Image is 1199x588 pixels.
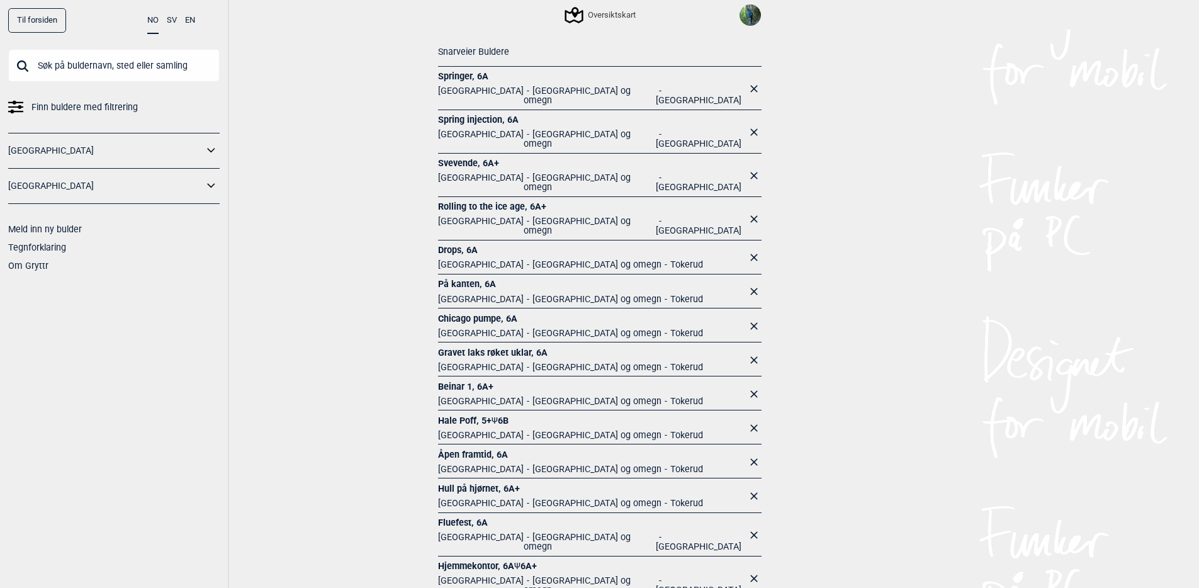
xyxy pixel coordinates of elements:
li: [GEOGRAPHIC_DATA] og omegn [524,499,661,512]
a: Springer, 6A [438,71,746,82]
a: Meld inn ny bulder [8,224,82,234]
button: NO [147,8,159,34]
button: SV [167,8,177,33]
a: [GEOGRAPHIC_DATA] [8,142,203,160]
a: [GEOGRAPHIC_DATA] [8,177,203,195]
li: Tokerud [661,363,703,376]
li: [GEOGRAPHIC_DATA] [438,465,524,478]
input: Søk på buldernavn, sted eller samling [8,49,220,82]
li: [GEOGRAPHIC_DATA] og omegn [524,217,656,240]
li: [GEOGRAPHIC_DATA] [656,173,746,196]
li: Tokerud [661,295,703,308]
a: Om Gryttr [8,261,48,271]
li: Tokerud [661,329,703,342]
li: [GEOGRAPHIC_DATA] og omegn [524,173,656,196]
li: [GEOGRAPHIC_DATA] [656,86,746,110]
button: EN [185,8,195,33]
a: Åpen framtid, 6A [438,449,703,461]
a: Finn buldere med filtrering [8,98,220,116]
span: Ψ [514,561,521,571]
li: [GEOGRAPHIC_DATA] [438,130,524,153]
li: [GEOGRAPHIC_DATA] [438,329,524,342]
li: Tokerud [661,431,703,444]
li: [GEOGRAPHIC_DATA] og omegn [524,431,661,444]
a: Fluefest, 6A [438,517,746,529]
li: [GEOGRAPHIC_DATA] [656,130,746,153]
li: [GEOGRAPHIC_DATA] og omegn [524,533,656,556]
li: [GEOGRAPHIC_DATA] [656,217,746,240]
li: [GEOGRAPHIC_DATA] [438,173,524,196]
span: Ψ [492,416,498,426]
div: Snarveier Buldere [438,30,762,67]
li: [GEOGRAPHIC_DATA] [438,397,524,410]
li: [GEOGRAPHIC_DATA] [438,260,524,274]
a: Spring injection, 6A [438,114,746,126]
li: [GEOGRAPHIC_DATA] og omegn [524,260,661,274]
li: Tokerud [661,260,703,274]
a: Drops, 6A [438,244,703,256]
a: Til forsiden [8,8,66,33]
li: [GEOGRAPHIC_DATA] [438,295,524,308]
li: [GEOGRAPHIC_DATA] [438,431,524,444]
li: [GEOGRAPHIC_DATA] og omegn [524,295,661,308]
a: Beinar 1, 6A+ [438,381,703,393]
li: [GEOGRAPHIC_DATA] og omegn [524,130,656,153]
li: Tokerud [661,397,703,410]
a: Gravet laks røket uklar, 6A [438,347,703,359]
a: Chicago pumpe, 6A [438,313,703,325]
div: Oversiktskart [566,8,636,23]
li: [GEOGRAPHIC_DATA] og omegn [524,86,656,110]
li: [GEOGRAPHIC_DATA] og omegn [524,329,661,342]
li: [GEOGRAPHIC_DATA] [438,499,524,512]
li: Tokerud [661,499,703,512]
a: Hjemmekontor, 6AΨ6A+ [438,560,746,572]
li: [GEOGRAPHIC_DATA] [656,533,746,556]
li: [GEOGRAPHIC_DATA] [438,86,524,110]
li: [GEOGRAPHIC_DATA] og omegn [524,397,661,410]
li: [GEOGRAPHIC_DATA] [438,217,524,240]
li: [GEOGRAPHIC_DATA] og omegn [524,465,661,478]
a: Hale Poff, 5+Ψ6B [438,415,703,427]
li: [GEOGRAPHIC_DATA] [438,363,524,376]
a: På kanten, 6A [438,278,703,290]
li: [GEOGRAPHIC_DATA] [438,533,524,556]
a: Svevende, 6A+ [438,157,746,169]
li: Tokerud [661,465,703,478]
a: Tegnforklaring [8,242,66,252]
a: Rolling to the ice age, 6A+ [438,201,746,213]
a: Hull på hjørnet, 6A+ [438,483,703,495]
li: [GEOGRAPHIC_DATA] og omegn [524,363,661,376]
span: Finn buldere med filtrering [31,98,138,116]
img: 1000008928 [740,4,761,26]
